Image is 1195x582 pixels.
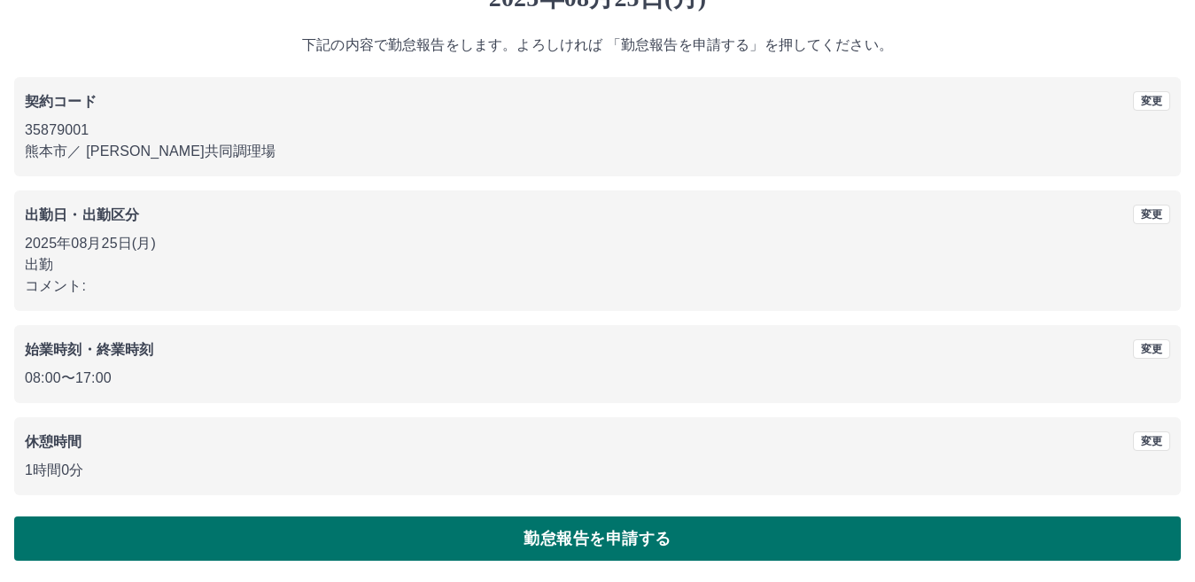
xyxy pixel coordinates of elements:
p: 出勤 [25,254,1170,275]
p: 下記の内容で勤怠報告をします。よろしければ 「勤怠報告を申請する」を押してください。 [14,35,1181,56]
button: 変更 [1133,431,1170,451]
button: 変更 [1133,205,1170,224]
p: 08:00 〜 17:00 [25,368,1170,389]
b: 休憩時間 [25,434,82,449]
button: 変更 [1133,91,1170,111]
p: 1時間0分 [25,460,1170,481]
button: 勤怠報告を申請する [14,516,1181,561]
b: 始業時刻・終業時刻 [25,342,153,357]
b: 契約コード [25,94,97,109]
p: 35879001 [25,120,1170,141]
b: 出勤日・出勤区分 [25,207,139,222]
p: コメント: [25,275,1170,297]
p: 2025年08月25日(月) [25,233,1170,254]
p: 熊本市 ／ [PERSON_NAME]共同調理場 [25,141,1170,162]
button: 変更 [1133,339,1170,359]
